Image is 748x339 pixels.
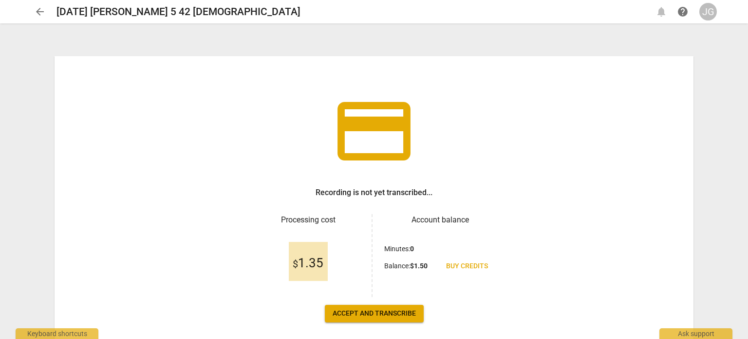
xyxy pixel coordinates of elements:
button: Accept and transcribe [325,305,424,322]
span: $ [293,258,298,270]
span: 1.35 [293,256,323,271]
h3: Processing cost [252,214,364,226]
div: Keyboard shortcuts [16,328,98,339]
p: Balance : [384,261,428,271]
span: arrow_back [34,6,46,18]
span: Accept and transcribe [333,309,416,319]
p: Minutes : [384,244,414,254]
a: Help [674,3,692,20]
h2: [DATE] [PERSON_NAME] 5 42 [DEMOGRAPHIC_DATA] [56,6,300,18]
div: Ask support [659,328,732,339]
span: help [677,6,689,18]
a: Buy credits [438,258,496,275]
span: credit_card [330,87,418,175]
button: JG [699,3,717,20]
h3: Account balance [384,214,496,226]
b: 0 [410,245,414,253]
span: Buy credits [446,261,488,271]
h3: Recording is not yet transcribed... [316,187,432,199]
b: $ 1.50 [410,262,428,270]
